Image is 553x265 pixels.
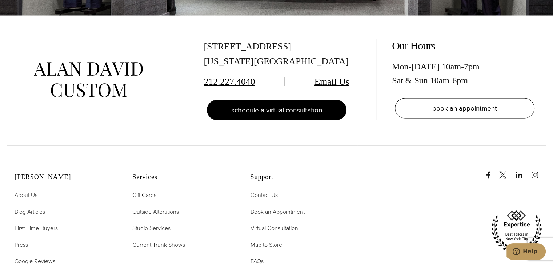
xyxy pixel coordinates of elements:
[15,207,45,217] a: Blog Articles
[231,105,322,115] span: schedule a virtual consultation
[250,224,298,233] a: Virtual Consultation
[488,208,546,254] img: expertise, best tailors in new york city 2020
[15,240,28,250] a: Press
[132,208,179,216] span: Outside Alterations
[250,190,277,200] a: Contact Us
[506,243,546,261] iframe: Opens a widget where you can chat to one of our agents
[515,164,530,179] a: linkedin
[15,173,114,181] h2: [PERSON_NAME]
[250,208,304,216] span: Book an Appointment
[132,241,185,249] span: Current Trunk Shows
[250,240,282,250] a: Map to Store
[204,76,255,87] a: 212.227.4040
[531,164,546,179] a: instagram
[132,240,185,250] a: Current Trunk Shows
[250,173,350,181] h2: Support
[392,60,537,88] div: Mon-[DATE] 10am-7pm Sat & Sun 10am-6pm
[432,103,497,113] span: book an appointment
[392,39,537,52] h2: Our Hours
[132,224,171,233] a: Studio Services
[132,190,156,200] a: Gift Cards
[207,100,346,120] a: schedule a virtual consultation
[250,191,277,199] span: Contact Us
[132,207,179,217] a: Outside Alterations
[250,224,298,232] span: Virtual Consultation
[15,191,37,199] span: About Us
[132,224,171,232] span: Studio Services
[204,39,349,69] div: [STREET_ADDRESS] [US_STATE][GEOGRAPHIC_DATA]
[132,190,232,249] nav: Services Footer Nav
[15,224,58,233] a: First-Time Buyers
[132,191,156,199] span: Gift Cards
[15,208,45,216] span: Blog Articles
[250,241,282,249] span: Map to Store
[15,190,37,200] a: About Us
[314,76,349,87] a: Email Us
[485,164,498,179] a: Facebook
[395,98,534,119] a: book an appointment
[15,241,28,249] span: Press
[250,207,304,217] a: Book an Appointment
[34,62,143,97] img: alan david custom
[132,173,232,181] h2: Services
[15,224,58,232] span: First-Time Buyers
[499,164,514,179] a: x/twitter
